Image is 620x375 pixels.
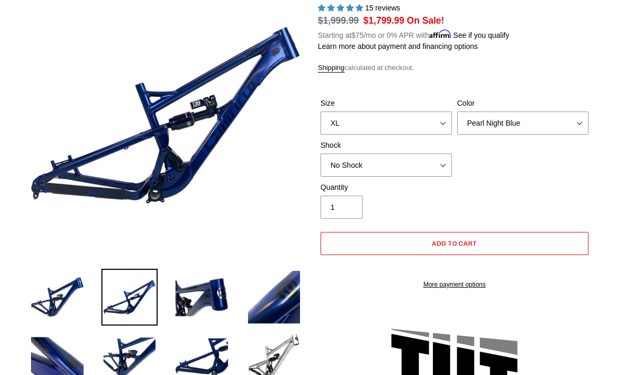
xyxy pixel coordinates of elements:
img: Load image into Gallery viewer, TILT - Frameset [173,269,230,326]
span: 15 reviews [365,4,400,12]
label: Color [457,98,588,109]
span: $1,799.99 [364,15,405,26]
a: See if you qualify - Learn more about Affirm Financing (opens in modal) [453,31,510,39]
span: Add to cart [432,239,478,247]
span: On Sale! [407,14,444,27]
label: Size [321,98,452,109]
a: Shipping [318,64,345,73]
label: Quantity [321,182,452,193]
span: 5.00 stars [318,4,365,12]
div: calculated at checkout. [318,63,591,73]
label: Shock [321,140,452,151]
a: More payment options [321,280,588,289]
p: Starting at /mo or 0% APR with . [318,27,509,41]
img: Load image into Gallery viewer, TILT - Frameset [246,269,303,326]
span: Affirm [429,29,451,38]
span: $75 [352,31,364,39]
img: Load image into Gallery viewer, TILT - Frameset [101,269,158,326]
img: Load image into Gallery viewer, TILT - Frameset [29,269,86,326]
s: $1,999.99 [318,15,359,26]
button: Add to cart [321,232,588,255]
a: Learn more about payment and financing options [318,42,478,50]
